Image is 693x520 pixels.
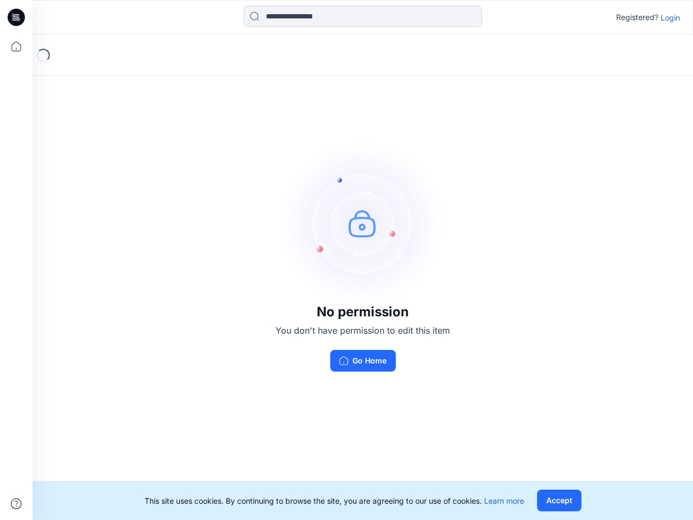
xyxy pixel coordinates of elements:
[145,495,524,506] p: This site uses cookies. By continuing to browse the site, you are agreeing to our use of cookies.
[616,11,658,24] p: Registered?
[276,304,450,320] h3: No permission
[537,490,581,511] button: Accept
[330,350,396,372] button: Go Home
[484,496,524,505] a: Learn more
[276,324,450,337] p: You don't have permission to edit this item
[661,12,680,23] p: Login
[282,142,444,304] img: no-perm.svg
